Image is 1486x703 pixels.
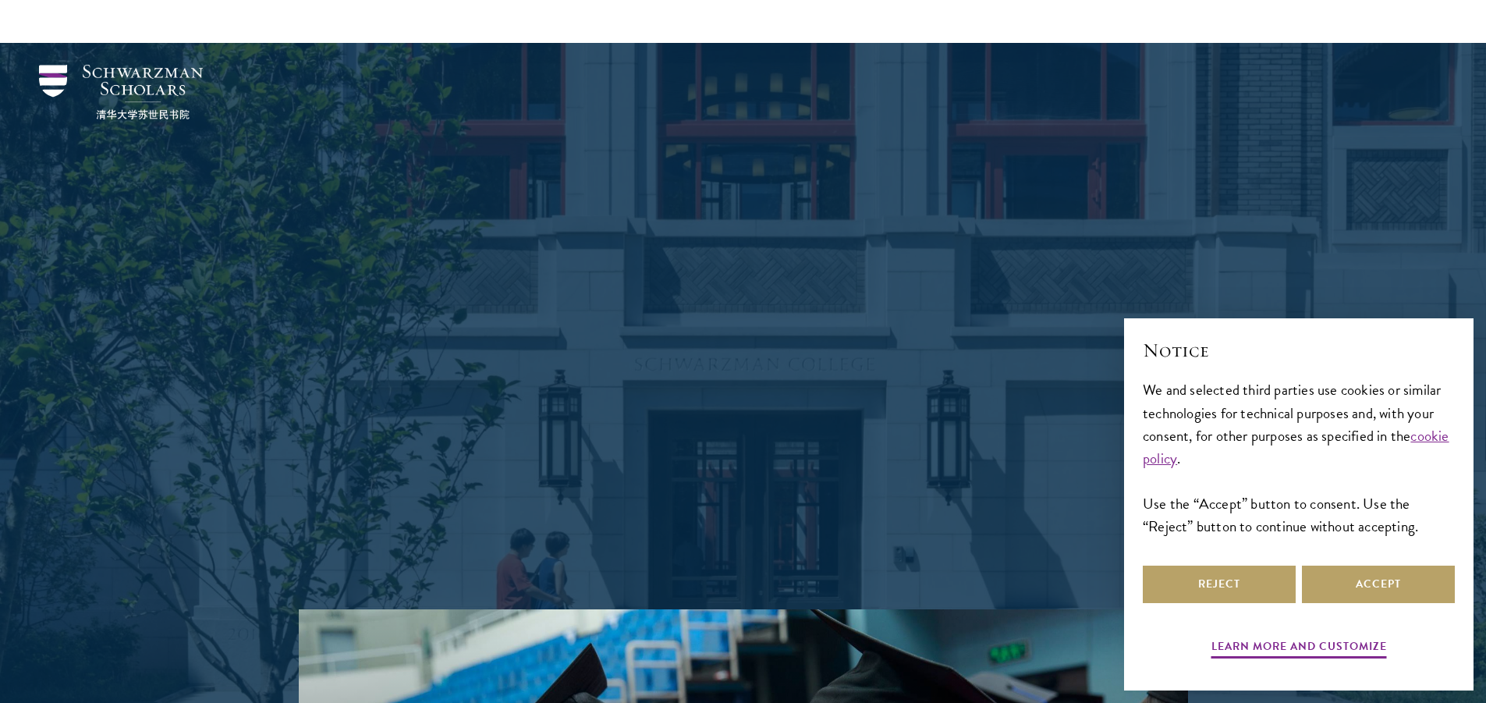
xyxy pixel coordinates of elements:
img: Schwarzman Scholars [39,65,203,119]
div: We and selected third parties use cookies or similar technologies for technical purposes and, wit... [1143,378,1455,537]
button: Accept [1302,566,1455,603]
h2: Notice [1143,337,1455,364]
button: Reject [1143,566,1296,603]
a: cookie policy [1143,424,1449,470]
button: Learn more and customize [1211,637,1387,661]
